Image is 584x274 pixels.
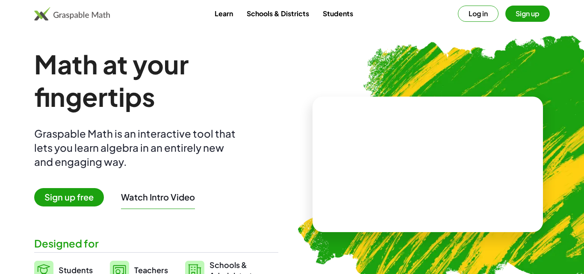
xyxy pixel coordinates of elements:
[34,236,278,250] div: Designed for
[121,192,195,203] button: Watch Intro Video
[240,6,316,21] a: Schools & Districts
[34,127,239,169] div: Graspable Math is an interactive tool that lets you learn algebra in an entirely new and engaging...
[505,6,550,22] button: Sign up
[364,133,492,197] video: What is this? This is dynamic math notation. Dynamic math notation plays a central role in how Gr...
[34,48,278,113] h1: Math at your fingertips
[34,188,104,206] span: Sign up free
[458,6,498,22] button: Log in
[316,6,360,21] a: Students
[208,6,240,21] a: Learn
